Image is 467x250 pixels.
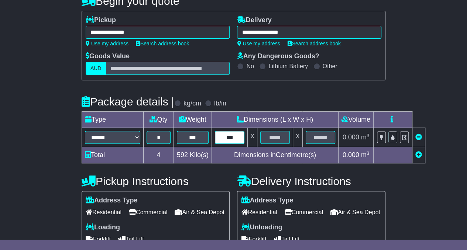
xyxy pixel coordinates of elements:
label: Any Dangerous Goods? [237,52,319,60]
td: Qty [143,112,174,128]
td: Dimensions (L x W x H) [212,112,338,128]
td: 4 [143,147,174,163]
span: Residential [241,206,277,218]
span: Air & Sea Depot [175,206,224,218]
td: x [247,128,257,147]
span: m [361,151,370,159]
h4: Delivery Instructions [237,175,385,187]
span: Tail Lift [118,233,144,245]
label: kg/cm [183,100,201,108]
span: Residential [86,206,121,218]
h4: Pickup Instructions [82,175,230,187]
sup: 3 [367,133,370,138]
a: Search address book [136,41,189,46]
span: Forklift [86,233,111,245]
td: Weight [174,112,212,128]
label: Loading [86,223,120,232]
td: Dimensions in Centimetre(s) [212,147,338,163]
td: Type [82,112,143,128]
span: Commercial [285,206,323,218]
label: lb/in [214,100,226,108]
a: Add new item [415,151,422,159]
span: Commercial [129,206,167,218]
label: AUD [86,62,106,75]
a: Remove this item [415,133,422,141]
h4: Package details | [82,96,174,108]
td: Volume [338,112,373,128]
label: Unloading [241,223,282,232]
span: m [361,133,370,141]
span: Tail Lift [274,233,299,245]
label: Address Type [86,197,138,205]
label: Other [323,63,337,70]
td: Kilo(s) [174,147,212,163]
a: Use my address [86,41,128,46]
span: 0.000 [343,151,359,159]
label: No [246,63,254,70]
span: Air & Sea Depot [330,206,380,218]
label: Address Type [241,197,293,205]
a: Use my address [237,41,280,46]
td: x [293,128,302,147]
span: Forklift [241,233,266,245]
sup: 3 [367,150,370,156]
span: 0.000 [343,133,359,141]
a: Search address book [288,41,341,46]
span: 592 [177,151,188,159]
label: Pickup [86,16,116,24]
td: Total [82,147,143,163]
label: Delivery [237,16,271,24]
label: Lithium Battery [268,63,308,70]
label: Goods Value [86,52,130,60]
